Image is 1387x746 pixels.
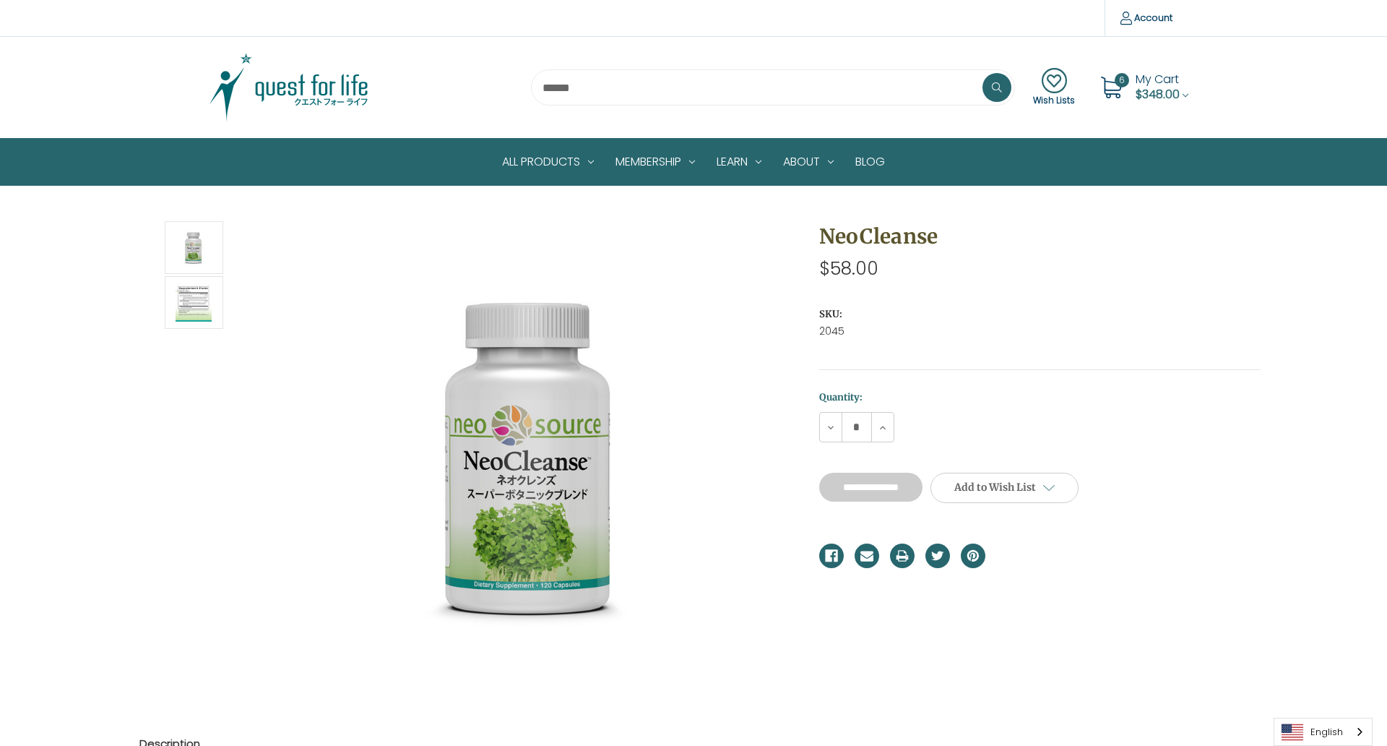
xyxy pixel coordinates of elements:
label: Quantity: [819,390,1261,405]
a: About [772,139,844,185]
span: 6 [1115,73,1129,87]
img: NeoCleanse [349,279,710,640]
h1: NeoCleanse [819,221,1261,252]
span: My Cart [1136,71,1179,87]
img: NeoCleanse [176,278,212,327]
a: Cart with 6 items [1136,71,1188,103]
a: Print [890,544,915,568]
span: $348.00 [1136,86,1180,103]
a: All Products [491,139,605,185]
dt: SKU: [819,307,1257,322]
a: Add to Wish List [930,473,1079,503]
a: Learn [706,139,772,185]
img: NeoCleanse [176,223,212,272]
span: Add to Wish List [954,481,1036,494]
span: $58.00 [819,256,878,281]
a: Blog [844,139,896,185]
a: Wish Lists [1033,68,1075,107]
img: Quest Group [199,51,379,124]
a: Membership [605,139,706,185]
dd: 2045 [819,324,1261,339]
